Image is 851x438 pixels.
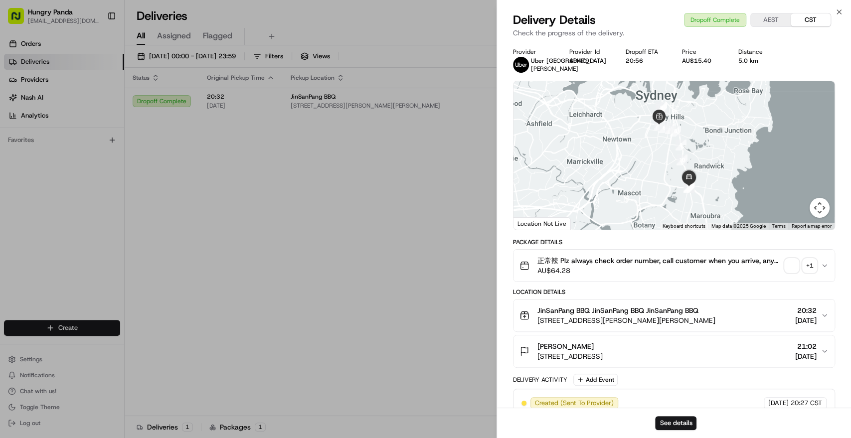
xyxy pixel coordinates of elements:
[785,259,817,273] button: +1
[791,399,822,408] span: 20:27 CST
[513,238,835,246] div: Package Details
[513,12,596,28] span: Delivery Details
[513,48,553,56] div: Provider
[70,247,121,255] a: Powered byPylon
[513,57,529,73] img: uber-new-logo.jpeg
[45,95,164,105] div: Start new chat
[513,250,835,282] button: 正常辣 Plz always check order number, call customer when you arrive, any delivery issues, Contact Wh...
[537,341,594,351] span: [PERSON_NAME]
[94,223,160,233] span: API Documentation
[537,305,698,315] span: JinSanPang BBQ JinSanPang BBQ JinSanPang BBQ
[45,105,137,113] div: We're available if you need us!
[792,223,832,229] a: Report a map error
[738,57,779,65] div: 5.0 km
[83,181,86,189] span: •
[155,128,181,140] button: See all
[10,224,18,232] div: 📗
[10,172,26,188] img: Asif Zaman Khan
[795,351,817,361] span: [DATE]
[10,130,64,138] div: Past conversations
[513,376,567,384] div: Delivery Activity
[569,57,589,65] button: 6D479
[626,48,666,56] div: Dropoff ETA
[99,247,121,255] span: Pylon
[6,219,80,237] a: 📗Knowledge Base
[80,219,164,237] a: 💻API Documentation
[21,95,39,113] img: 1727276513143-84d647e1-66c0-4f92-a045-3c9f9f5dfd92
[531,57,606,65] span: Uber [GEOGRAPHIC_DATA]
[20,223,76,233] span: Knowledge Base
[795,315,817,325] span: [DATE]
[711,223,766,229] span: Map data ©2025 Google
[33,154,36,162] span: •
[537,256,781,266] span: 正常辣 Plz always check order number, call customer when you arrive, any delivery issues, Contact Wh...
[803,259,817,273] div: + 1
[516,217,549,230] a: Open this area in Google Maps (opens a new window)
[810,198,830,218] button: Map camera controls
[795,341,817,351] span: 21:02
[537,315,715,325] span: [STREET_ADDRESS][PERSON_NAME][PERSON_NAME]
[772,223,786,229] a: Terms
[655,416,696,430] button: See details
[573,374,618,386] button: Add Event
[654,119,665,130] div: 5
[10,95,28,113] img: 1736555255976-a54dd68f-1ca7-489b-9aae-adbdc363a1c4
[751,13,791,26] button: AEST
[84,224,92,232] div: 💻
[683,182,694,193] div: 15
[663,223,705,230] button: Keyboard shortcuts
[659,122,670,133] div: 6
[665,123,676,134] div: 7
[531,65,578,73] span: [PERSON_NAME]
[682,57,722,65] div: AU$15.40
[626,57,666,65] div: 20:56
[656,104,667,115] div: 2
[569,48,610,56] div: Provider Id
[513,288,835,296] div: Location Details
[768,399,789,408] span: [DATE]
[170,98,181,110] button: Start new chat
[537,266,781,276] span: AU$64.28
[791,13,831,26] button: CST
[513,217,571,230] div: Location Not Live
[537,351,603,361] span: [STREET_ADDRESS]
[513,335,835,367] button: [PERSON_NAME][STREET_ADDRESS]21:02[DATE]
[31,181,81,189] span: [PERSON_NAME]
[513,28,835,38] p: Check the progress of the delivery.
[676,140,686,150] div: 9
[682,48,722,56] div: Price
[656,102,667,113] div: 3
[670,126,681,137] div: 8
[677,154,687,165] div: 10
[738,48,779,56] div: Distance
[516,217,549,230] img: Google
[20,182,28,190] img: 1736555255976-a54dd68f-1ca7-489b-9aae-adbdc363a1c4
[26,64,165,75] input: Clear
[513,299,835,331] button: JinSanPang BBQ JinSanPang BBQ JinSanPang BBQ[STREET_ADDRESS][PERSON_NAME][PERSON_NAME]20:32[DATE]
[38,154,62,162] span: 8月15日
[88,181,108,189] span: 8月7日
[10,40,181,56] p: Welcome 👋
[535,399,614,408] span: Created (Sent To Provider)
[795,305,817,315] span: 20:32
[10,10,30,30] img: Nash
